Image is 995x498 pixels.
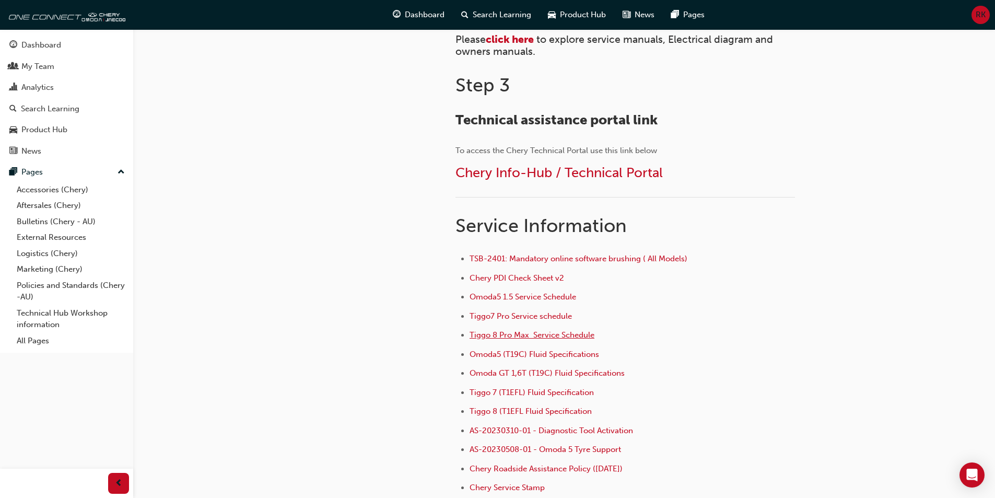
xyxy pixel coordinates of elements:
[13,333,129,349] a: All Pages
[486,33,534,45] a: click here
[473,9,531,21] span: Search Learning
[453,4,540,26] a: search-iconSearch Learning
[9,168,17,177] span: pages-icon
[683,9,705,21] span: Pages
[21,61,54,73] div: My Team
[9,83,17,92] span: chart-icon
[470,388,596,397] a: Tiggo 7 (T1EFL) Fluid Specification
[455,214,627,237] span: Service Information
[470,464,623,473] a: Chery Roadside Assistance Policy ([DATE])
[4,163,129,182] button: Pages
[4,57,129,76] a: My Team
[4,120,129,140] a: Product Hub
[470,445,621,454] a: AS-20230508-01 - Omoda 5 Tyre Support
[470,407,592,416] a: Tiggo 8 (T1EFL Fluid Specification
[971,6,990,24] button: RK
[470,368,625,378] a: Omoda GT 1,6T (T19C) Fluid Specifications
[13,246,129,262] a: Logistics (Chery)
[470,426,633,435] a: AS-20230310-01 - Diagnostic Tool Activation
[470,273,564,283] a: Chery PDI Check Sheet v2
[455,74,510,96] span: Step 3
[115,477,123,490] span: prev-icon
[623,8,630,21] span: news-icon
[4,36,129,55] a: Dashboard
[455,165,663,181] a: Chery Info-Hub / Technical Portal
[461,8,469,21] span: search-icon
[470,330,594,340] a: Tiggo 8 Pro Max Service Schedule
[540,4,614,26] a: car-iconProduct Hub
[671,8,679,21] span: pages-icon
[13,261,129,277] a: Marketing (Chery)
[470,350,599,359] a: Omoda5 (T19C) Fluid Specifications
[470,254,687,263] a: TSB-2401: Mandatory online software brushing ( All Models)
[663,4,713,26] a: pages-iconPages
[393,8,401,21] span: guage-icon
[470,311,572,321] a: Tiggo7 Pro Service schedule
[455,33,776,57] span: to explore service manuals, Electrical diagram and owners manuals.
[470,483,545,492] a: Chery Service Stamp
[13,305,129,333] a: Technical Hub Workshop information
[455,33,486,45] span: Please
[21,103,79,115] div: Search Learning
[976,9,986,21] span: RK
[21,124,67,136] div: Product Hub
[9,105,17,114] span: search-icon
[21,82,54,94] div: Analytics
[13,198,129,214] a: Aftersales (Chery)
[5,4,125,25] img: oneconnect
[959,462,985,488] div: Open Intercom Messenger
[4,33,129,163] button: DashboardMy TeamAnalyticsSearch LearningProduct HubNews
[384,4,453,26] a: guage-iconDashboard
[9,62,17,72] span: people-icon
[405,9,444,21] span: Dashboard
[9,41,17,50] span: guage-icon
[455,146,657,155] span: To access the Chery Technical Portal use this link below
[614,4,663,26] a: news-iconNews
[9,125,17,135] span: car-icon
[560,9,606,21] span: Product Hub
[13,214,129,230] a: Bulletins (Chery - AU)
[13,229,129,246] a: External Resources
[455,112,658,128] span: Technical assistance portal link
[548,8,556,21] span: car-icon
[118,166,125,179] span: up-icon
[635,9,654,21] span: News
[13,277,129,305] a: Policies and Standards (Chery -AU)
[21,145,41,157] div: News
[4,99,129,119] a: Search Learning
[4,142,129,161] a: News
[21,166,43,178] div: Pages
[470,292,576,302] a: Omoda5 1.5 Service Schedule
[9,147,17,156] span: news-icon
[21,39,61,51] div: Dashboard
[13,182,129,198] a: Accessories (Chery)
[4,78,129,97] a: Analytics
